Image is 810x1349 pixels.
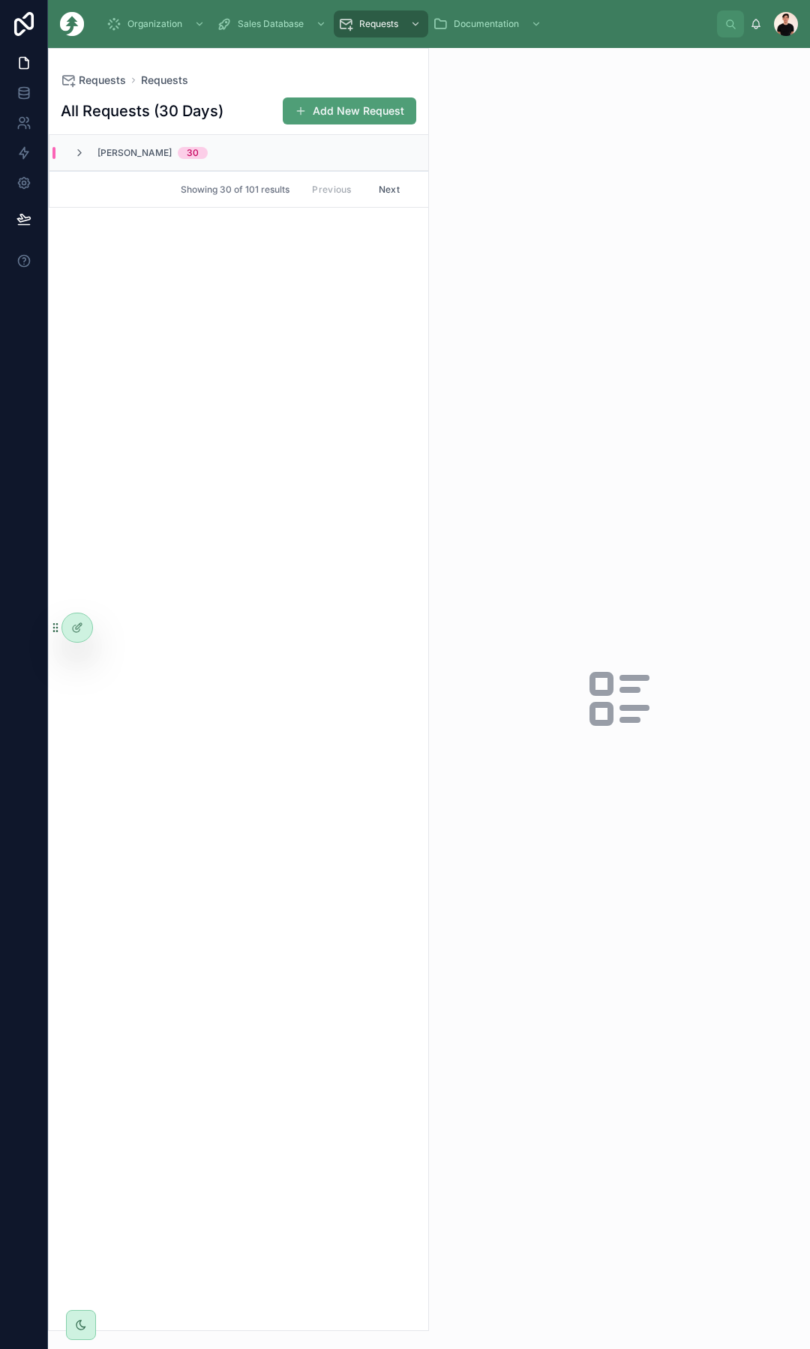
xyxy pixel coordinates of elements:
[181,184,289,196] span: Showing 30 of 101 results
[428,10,549,37] a: Documentation
[61,73,126,88] a: Requests
[79,73,126,88] span: Requests
[212,10,334,37] a: Sales Database
[359,18,398,30] span: Requests
[368,178,410,201] button: Next
[127,18,182,30] span: Organization
[334,10,428,37] a: Requests
[454,18,519,30] span: Documentation
[97,147,172,159] span: [PERSON_NAME]
[283,97,416,124] button: Add New Request
[96,7,717,40] div: scrollable content
[61,100,223,121] h1: All Requests (30 Days)
[141,73,188,88] a: Requests
[60,12,84,36] img: App logo
[102,10,212,37] a: Organization
[187,147,199,159] div: 30
[238,18,304,30] span: Sales Database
